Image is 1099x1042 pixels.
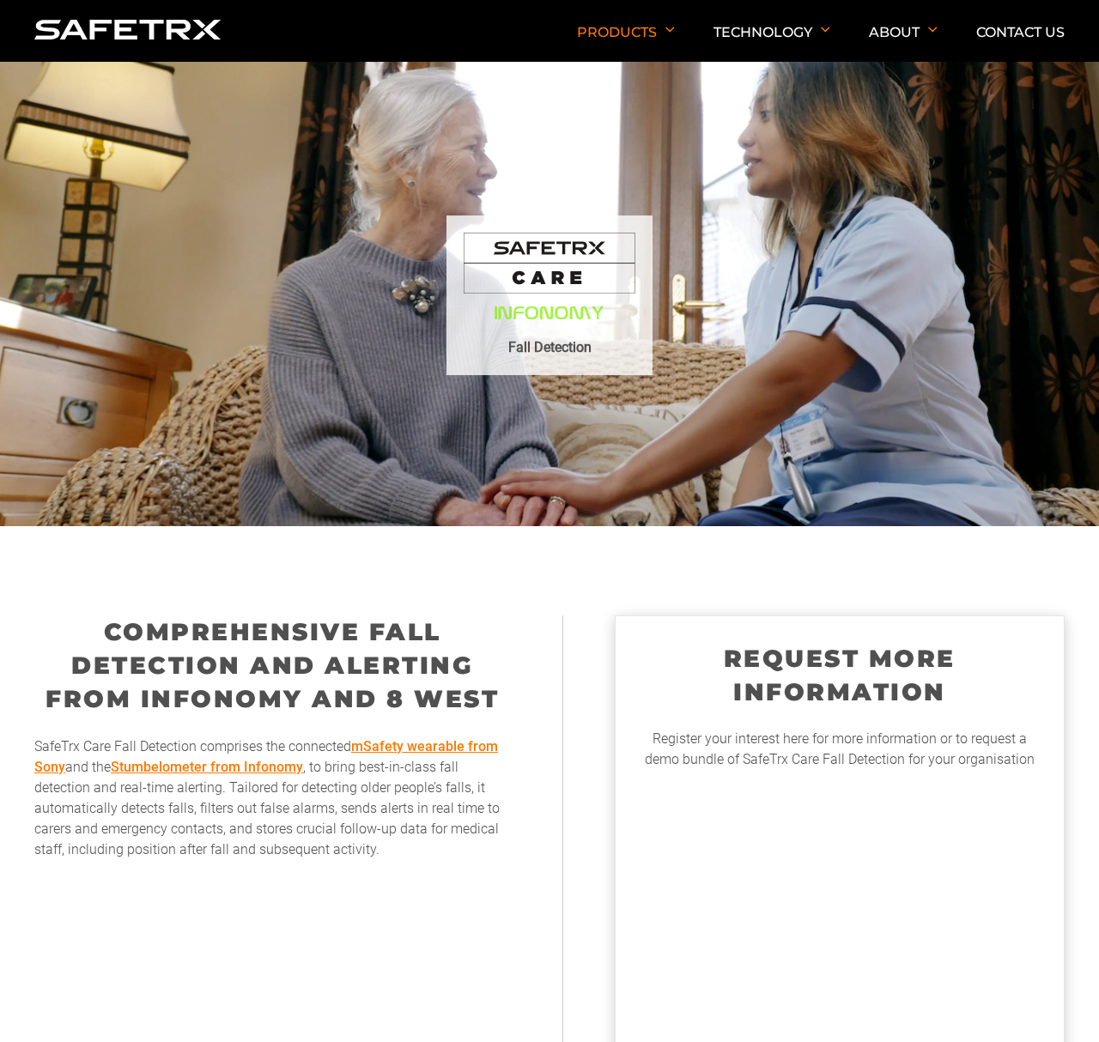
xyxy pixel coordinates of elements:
[641,642,1038,709] h2: Request More Information
[34,738,498,775] a: mSafety wearable from Sony
[869,24,938,62] p: About
[713,24,830,62] p: Technology
[641,783,1038,912] iframe: Form 0
[976,24,1065,40] a: Contact Us
[464,233,635,333] img: SafeTrx Care logo
[111,759,303,775] a: Stumbelometer from Infonomy
[821,27,830,33] img: Arrow down icon
[508,337,592,358] h1: Fall Detection
[641,729,1038,770] p: Register your interest here for more information or to request a demo bundle of SafeTrx Care Fall...
[34,20,222,39] img: Logo SafeTrx
[34,736,511,860] p: SafeTrx Care Fall Detection comprises the connected and the , to bring best-in-class fall detecti...
[34,615,511,717] h2: Comprehensive fall detection and alerting from Infonomy and 8 West
[928,27,938,33] img: Arrow down icon
[665,27,675,33] img: Arrow down icon
[577,24,675,62] p: Products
